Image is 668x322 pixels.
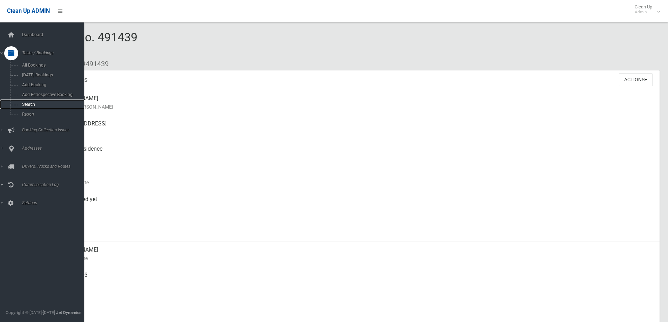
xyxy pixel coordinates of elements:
[20,32,89,37] span: Dashboard
[20,63,83,68] span: All Bookings
[56,153,654,162] small: Pickup Point
[20,146,89,151] span: Addresses
[20,102,83,107] span: Search
[56,103,654,111] small: Name of [PERSON_NAME]
[7,8,50,14] span: Clean Up ADMIN
[20,128,89,132] span: Booking Collection Issues
[56,115,654,141] div: [STREET_ADDRESS]
[20,73,83,77] span: [DATE] Bookings
[20,200,89,205] span: Settings
[56,292,654,317] div: None given
[56,128,654,136] small: Address
[20,82,83,87] span: Add Booking
[56,204,654,212] small: Collected At
[20,112,83,117] span: Report
[31,30,137,57] span: Booking No. 491439
[56,141,654,166] div: Front of Residence
[619,73,653,86] button: Actions
[20,92,83,97] span: Add Retrospective Booking
[56,90,654,115] div: [PERSON_NAME]
[20,182,89,187] span: Communication Log
[56,178,654,187] small: Collection Date
[6,310,55,315] span: Copyright © [DATE]-[DATE]
[76,57,109,70] li: #491439
[56,279,654,288] small: Mobile
[56,241,654,267] div: [PERSON_NAME]
[56,216,654,241] div: [DATE]
[56,310,81,315] strong: Jet Dynamics
[631,4,659,15] span: Clean Up
[20,164,89,169] span: Drivers, Trucks and Routes
[56,229,654,237] small: Zone
[56,254,654,262] small: Contact Name
[56,304,654,313] small: Landline
[56,191,654,216] div: Not collected yet
[56,267,654,292] div: 0424714703
[56,166,654,191] div: [DATE]
[635,9,652,15] small: Admin
[20,50,89,55] span: Tasks / Bookings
